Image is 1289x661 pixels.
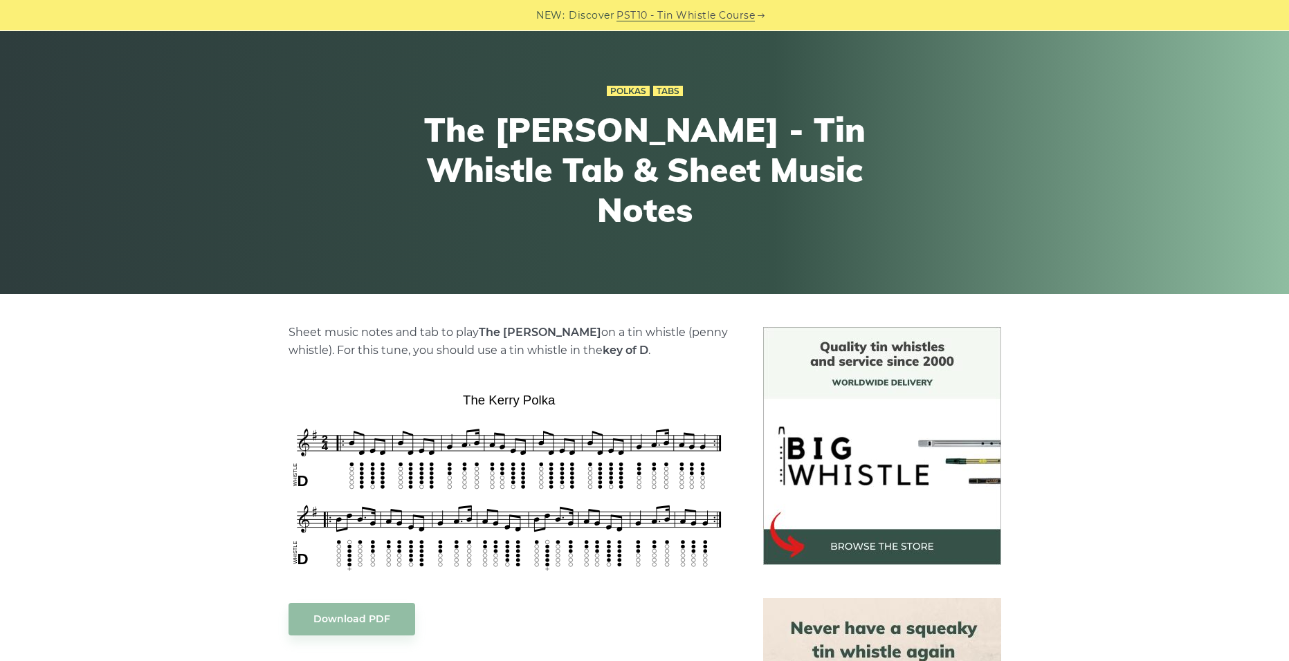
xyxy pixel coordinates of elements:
[289,324,730,360] p: Sheet music notes and tab to play on a tin whistle (penny whistle). For this tune, you should use...
[603,344,648,357] strong: key of D
[607,86,650,97] a: Polkas
[289,388,730,575] img: The Kerry Polka Tin Whistle Tab & Sheet Music
[569,8,614,24] span: Discover
[479,326,601,339] strong: The [PERSON_NAME]
[763,327,1001,565] img: BigWhistle Tin Whistle Store
[289,603,415,635] a: Download PDF
[536,8,565,24] span: NEW:
[616,8,755,24] a: PST10 - Tin Whistle Course
[390,110,899,230] h1: The [PERSON_NAME] - Tin Whistle Tab & Sheet Music Notes
[653,86,683,97] a: Tabs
